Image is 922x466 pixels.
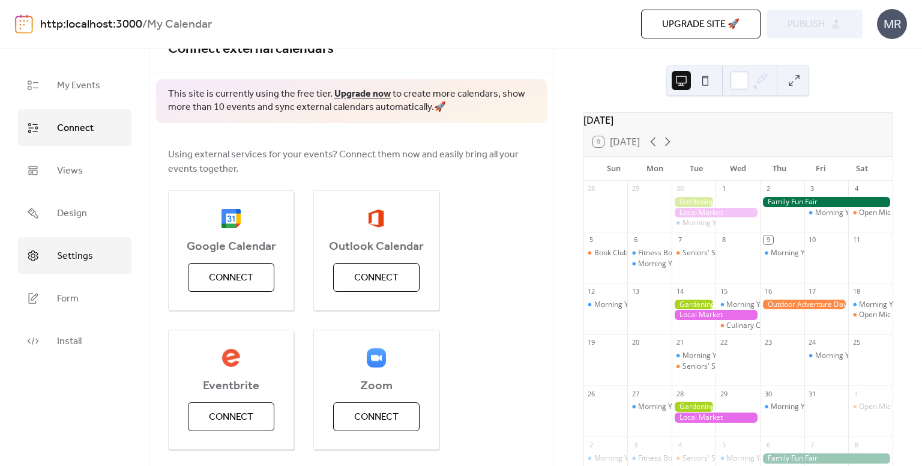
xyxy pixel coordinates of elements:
[764,389,773,398] div: 30
[672,218,716,228] div: Morning Yoga Bliss
[682,248,746,258] div: Seniors' Social Tea
[672,310,760,320] div: Local Market
[675,286,684,295] div: 14
[808,286,817,295] div: 17
[815,208,879,218] div: Morning Yoga Bliss
[209,271,253,285] span: Connect
[169,240,294,254] span: Google Calendar
[848,310,893,320] div: Open Mic Night
[719,286,728,295] div: 15
[771,248,835,258] div: Morning Yoga Bliss
[627,248,672,258] div: Fitness Bootcamp
[221,348,241,368] img: eventbrite
[627,453,672,464] div: Fitness Bootcamp
[587,286,596,295] div: 12
[57,247,93,265] span: Settings
[682,453,746,464] div: Seniors' Social Tea
[583,453,628,464] div: Morning Yoga Bliss
[764,235,773,244] div: 9
[800,157,842,181] div: Fri
[848,208,893,218] div: Open Mic Night
[764,286,773,295] div: 16
[672,453,716,464] div: Seniors' Social Tea
[333,263,420,292] button: Connect
[852,184,861,193] div: 4
[168,148,535,177] span: Using external services for your events? Connect them now and easily bring all your events together.
[583,300,628,310] div: Morning Yoga Bliss
[716,453,760,464] div: Morning Yoga Bliss
[771,402,835,412] div: Morning Yoga Bliss
[682,351,747,361] div: Morning Yoga Bliss
[18,280,131,316] a: Form
[719,338,728,347] div: 22
[168,36,334,62] span: Connect external calendars
[675,338,684,347] div: 21
[631,338,640,347] div: 20
[368,209,384,228] img: outlook
[662,17,740,32] span: Upgrade site 🚀
[764,440,773,449] div: 6
[593,157,634,181] div: Sun
[209,410,253,425] span: Connect
[188,402,274,431] button: Connect
[638,259,702,269] div: Morning Yoga Bliss
[672,197,716,207] div: Gardening Workshop
[675,184,684,193] div: 30
[354,410,399,425] span: Connect
[169,379,294,393] span: Eventbrite
[631,389,640,398] div: 27
[354,271,399,285] span: Connect
[631,235,640,244] div: 6
[672,248,716,258] div: Seniors' Social Tea
[168,88,535,115] span: This site is currently using the free tier. to create more calendars, show more than 10 events an...
[594,453,658,464] div: Morning Yoga Bliss
[57,289,79,308] span: Form
[631,286,640,295] div: 13
[672,402,716,412] div: Gardening Workshop
[631,440,640,449] div: 3
[760,197,893,207] div: Family Fun Fair
[815,351,879,361] div: Morning Yoga Bliss
[808,440,817,449] div: 7
[808,338,817,347] div: 24
[587,184,596,193] div: 28
[726,321,803,331] div: Culinary Cooking Class
[760,453,893,464] div: Family Fun Fair
[583,113,893,127] div: [DATE]
[848,300,893,310] div: Morning Yoga Bliss
[188,263,274,292] button: Connect
[334,85,391,103] a: Upgrade now
[18,322,131,359] a: Install
[842,157,883,181] div: Sat
[672,413,760,423] div: Local Market
[859,208,911,218] div: Open Mic Night
[676,157,717,181] div: Tue
[627,402,672,412] div: Morning Yoga Bliss
[672,208,760,218] div: Local Market
[859,402,911,412] div: Open Mic Night
[759,157,800,181] div: Thu
[716,321,760,331] div: Culinary Cooking Class
[333,402,420,431] button: Connect
[852,286,861,295] div: 18
[672,362,716,372] div: Seniors' Social Tea
[716,300,760,310] div: Morning Yoga Bliss
[848,402,893,412] div: Open Mic Night
[57,162,83,180] span: Views
[804,351,849,361] div: Morning Yoga Bliss
[852,235,861,244] div: 11
[40,13,142,36] a: http:localhost:3000
[367,348,386,368] img: zoom
[672,300,716,310] div: Gardening Workshop
[719,440,728,449] div: 5
[594,248,663,258] div: Book Club Gathering
[852,338,861,347] div: 25
[682,362,746,372] div: Seniors' Social Tea
[675,235,684,244] div: 7
[314,379,439,393] span: Zoom
[641,10,761,38] button: Upgrade site 🚀
[18,237,131,274] a: Settings
[638,402,702,412] div: Morning Yoga Bliss
[587,440,596,449] div: 2
[587,389,596,398] div: 26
